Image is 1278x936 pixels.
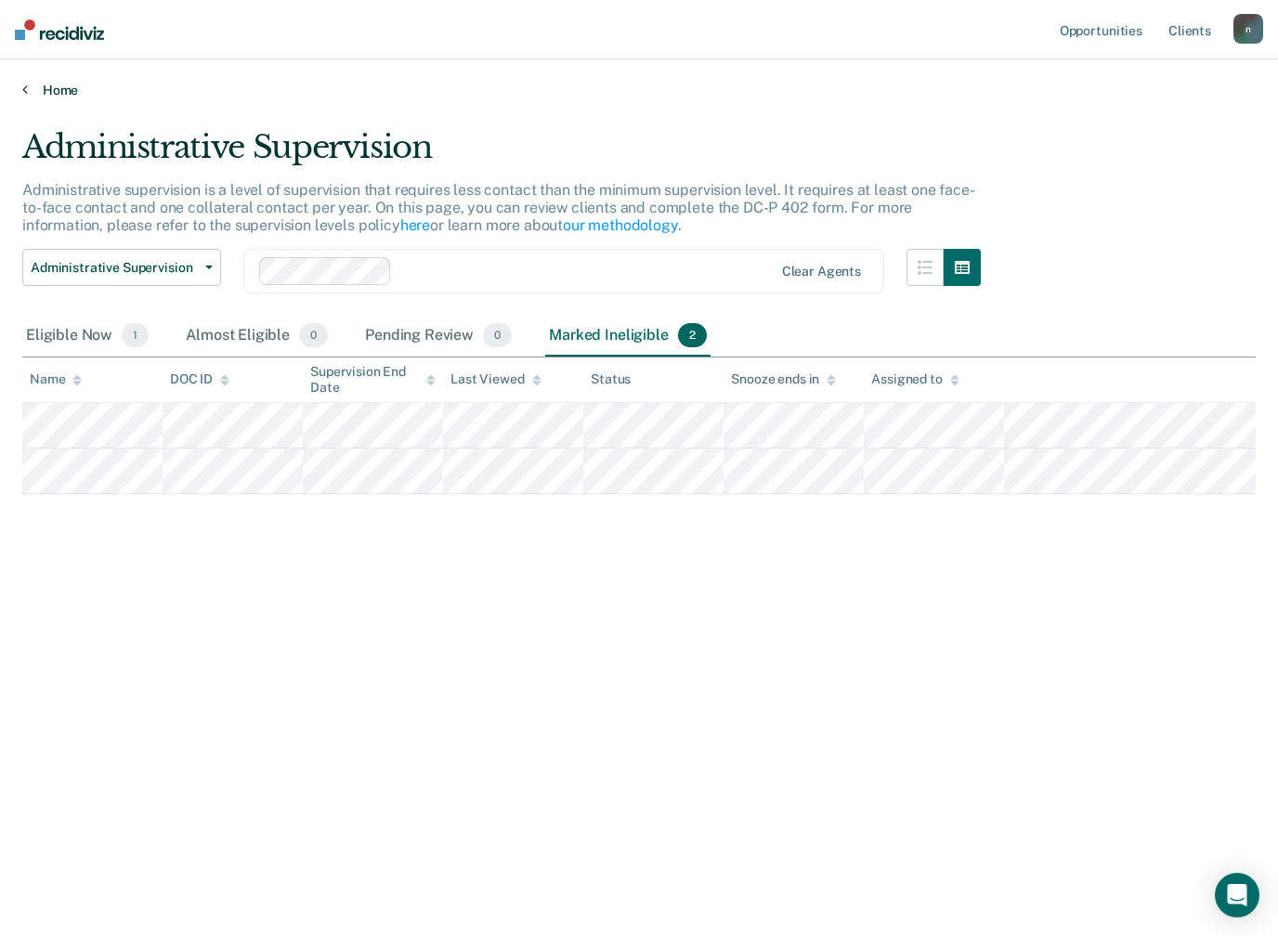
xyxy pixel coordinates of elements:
div: Supervision End Date [310,364,436,396]
span: Administrative Supervision [31,260,198,276]
div: Marked Ineligible2 [545,316,711,357]
div: Assigned to [871,371,958,387]
span: 1 [122,323,149,347]
span: 0 [299,323,328,347]
div: Eligible Now1 [22,316,152,357]
img: Recidiviz [15,19,104,40]
div: Snooze ends in [731,371,836,387]
div: Last Viewed [450,371,541,387]
span: 0 [483,323,512,347]
span: 2 [678,323,707,347]
div: Administrative Supervision [22,128,981,181]
button: Administrative Supervision [22,249,221,286]
div: Clear agents [782,264,861,279]
div: Name [30,371,82,387]
a: our methodology [563,216,678,234]
div: Open Intercom Messenger [1215,873,1259,917]
a: here [400,216,430,234]
div: Almost Eligible0 [182,316,332,357]
div: DOC ID [170,371,229,387]
button: n [1233,14,1263,44]
div: Status [591,371,631,387]
p: Administrative supervision is a level of supervision that requires less contact than the minimum ... [22,181,975,234]
a: Home [22,82,1256,98]
div: Pending Review0 [361,316,515,357]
